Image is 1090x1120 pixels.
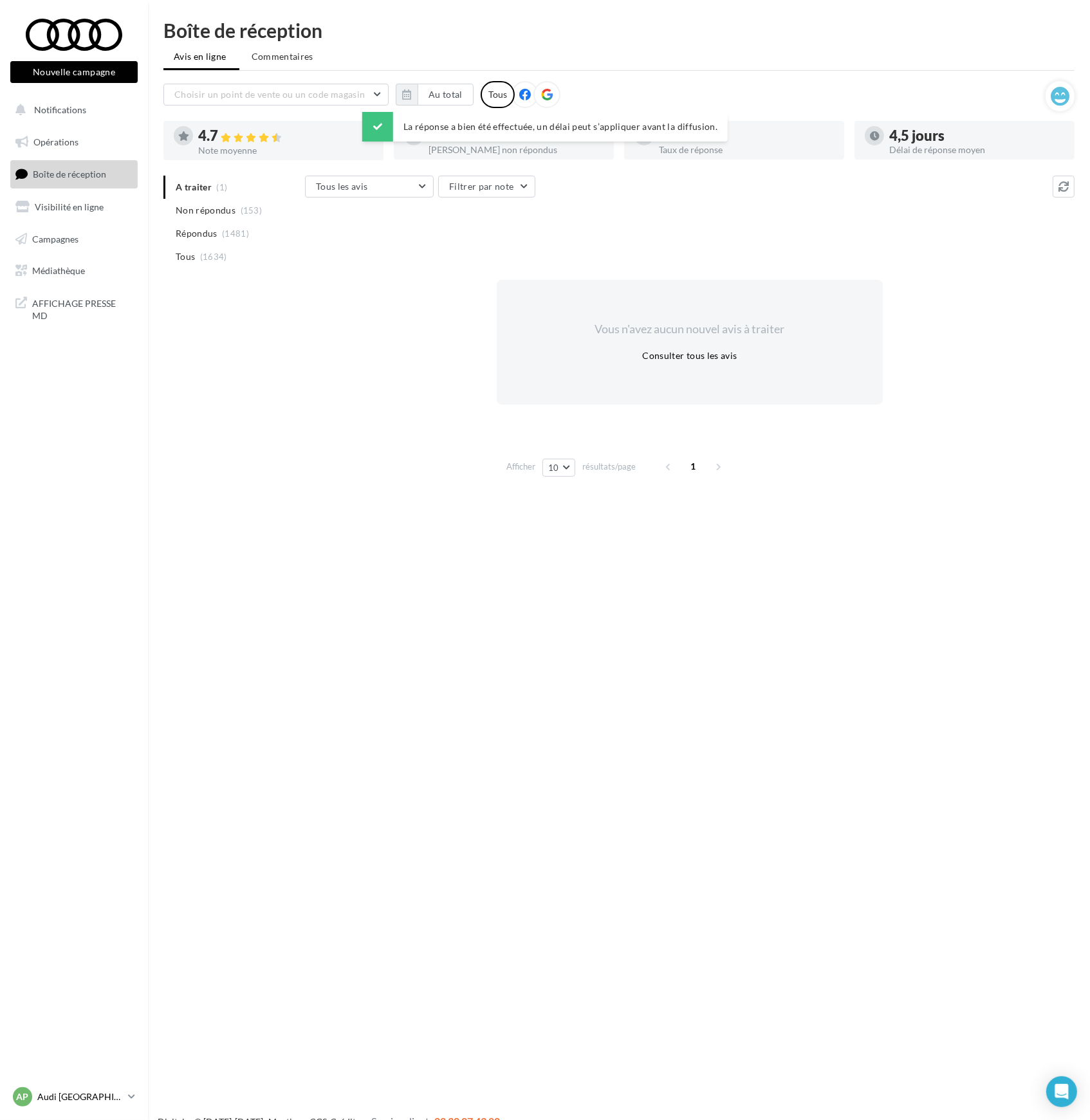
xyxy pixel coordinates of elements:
div: Open Intercom Messenger [1046,1076,1077,1107]
div: Taux de réponse [659,145,834,154]
button: Au total [396,84,474,106]
a: AP Audi [GEOGRAPHIC_DATA] 17 [10,1085,138,1109]
div: Note moyenne [198,146,373,155]
a: Campagnes [8,226,140,253]
button: Notifications [8,96,135,124]
span: Notifications [34,104,86,115]
div: 4.7 [198,129,373,143]
div: Vous n'avez aucun nouvel avis à traiter [579,321,800,338]
span: Campagnes [32,233,79,244]
a: AFFICHAGE PRESSE MD [8,289,140,327]
span: résultats/page [582,461,636,473]
a: Visibilité en ligne [8,194,140,221]
button: 10 [542,459,575,477]
span: Tous [176,250,195,263]
span: Visibilité en ligne [35,201,104,212]
span: (153) [241,205,263,216]
a: Boîte de réception [8,160,140,188]
span: Commentaires [252,50,313,63]
div: La réponse a bien été effectuée, un délai peut s’appliquer avant la diffusion. [362,112,728,142]
button: Au total [418,84,474,106]
button: Filtrer par note [438,176,535,197]
div: Délai de réponse moyen [889,145,1064,154]
span: Non répondus [176,204,236,217]
span: Opérations [33,136,79,147]
a: Médiathèque [8,257,140,284]
div: Boîte de réception [163,21,1075,40]
a: Opérations [8,129,140,156]
span: Boîte de réception [33,169,106,179]
button: Consulter tous les avis [637,348,742,363]
span: AP [17,1090,29,1103]
span: Médiathèque [32,265,85,276]
span: Choisir un point de vente ou un code magasin [174,89,365,100]
span: Répondus [176,227,217,240]
span: (1481) [222,228,249,239]
span: 1 [683,456,704,477]
span: Afficher [506,461,535,473]
div: 4,5 jours [889,129,1064,143]
div: 91 % [659,129,834,143]
p: Audi [GEOGRAPHIC_DATA] 17 [37,1090,123,1103]
span: AFFICHAGE PRESSE MD [32,295,133,322]
button: Nouvelle campagne [10,61,138,83]
span: 10 [548,463,559,473]
span: Tous les avis [316,181,368,192]
span: (1634) [200,252,227,262]
button: Choisir un point de vente ou un code magasin [163,84,389,106]
div: Tous [481,81,515,108]
button: Tous les avis [305,176,434,197]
